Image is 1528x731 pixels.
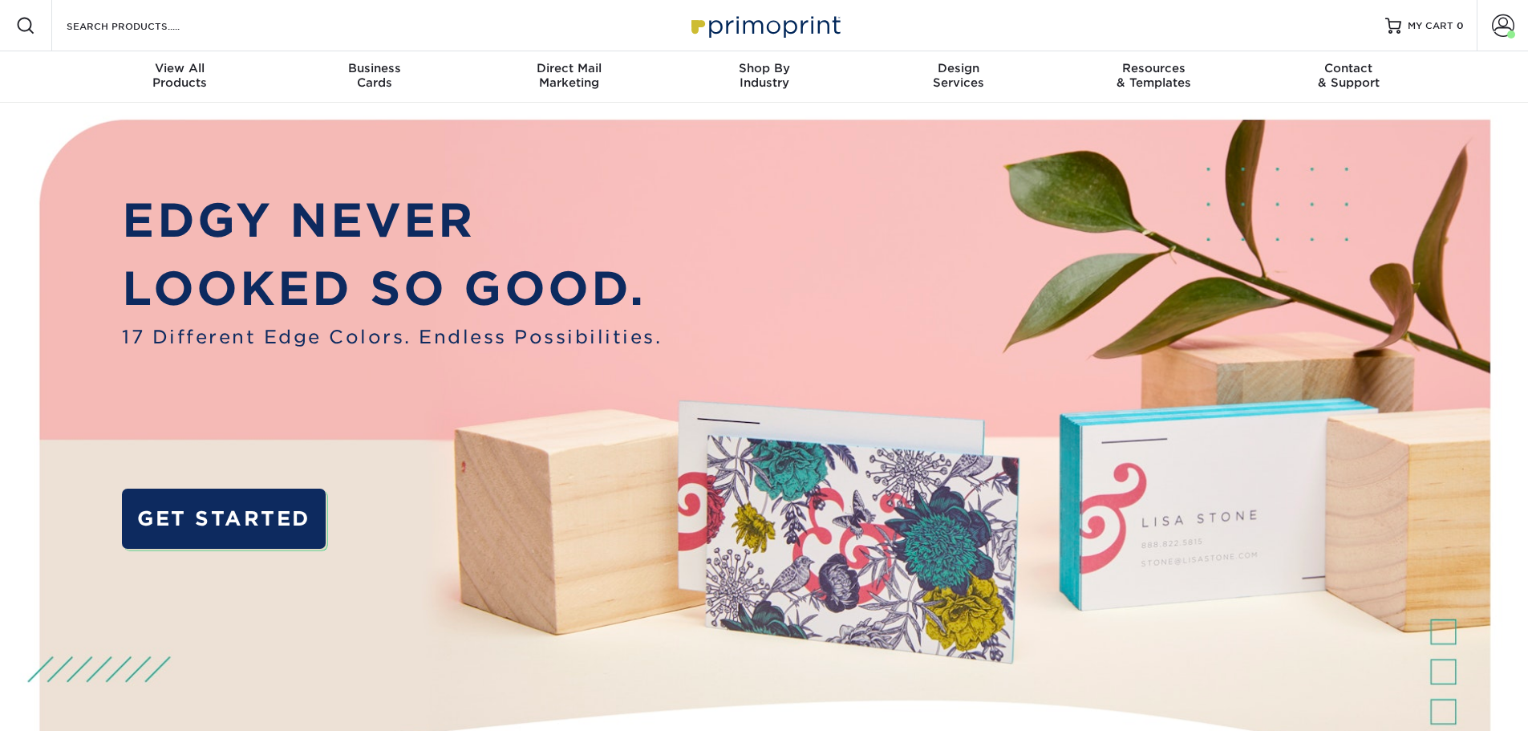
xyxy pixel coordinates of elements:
span: Contact [1251,61,1446,75]
p: EDGY NEVER [122,186,662,255]
a: Contact& Support [1251,51,1446,103]
span: Business [277,61,472,75]
span: 0 [1457,20,1464,31]
span: MY CART [1408,19,1453,33]
span: View All [83,61,278,75]
span: Resources [1056,61,1251,75]
div: Industry [667,61,861,90]
a: View AllProducts [83,51,278,103]
span: Shop By [667,61,861,75]
p: LOOKED SO GOOD. [122,254,662,323]
a: Shop ByIndustry [667,51,861,103]
span: Design [861,61,1056,75]
div: Marketing [472,61,667,90]
div: Cards [277,61,472,90]
span: Direct Mail [472,61,667,75]
a: DesignServices [861,51,1056,103]
div: & Templates [1056,61,1251,90]
img: Primoprint [684,8,845,43]
div: Products [83,61,278,90]
div: & Support [1251,61,1446,90]
a: Resources& Templates [1056,51,1251,103]
span: 17 Different Edge Colors. Endless Possibilities. [122,323,662,351]
a: BusinessCards [277,51,472,103]
input: SEARCH PRODUCTS..... [65,16,221,35]
a: GET STARTED [122,489,325,549]
div: Services [861,61,1056,90]
a: Direct MailMarketing [472,51,667,103]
